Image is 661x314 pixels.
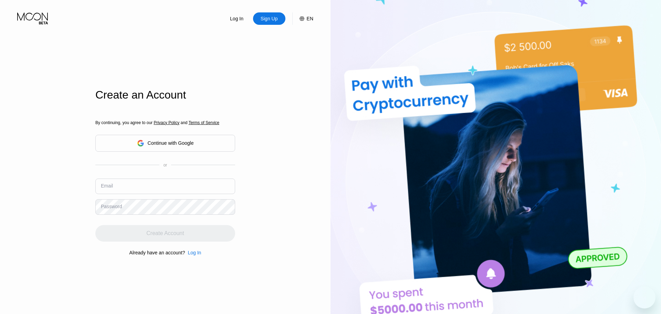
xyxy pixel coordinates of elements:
div: Already have an account? [129,250,185,255]
div: Log In [188,250,201,255]
div: EN [307,16,313,21]
div: Log In [185,250,201,255]
div: Continue with Google [148,140,194,146]
div: Continue with Google [95,135,235,152]
div: Log In [229,15,244,22]
div: or [164,163,167,168]
div: Email [101,183,113,189]
span: and [179,120,189,125]
div: By continuing, you agree to our [95,120,235,125]
div: Log In [221,12,253,25]
iframe: Кнопка запуска окна обмена сообщениями [633,286,655,308]
div: Sign Up [260,15,279,22]
span: Privacy Policy [154,120,179,125]
span: Terms of Service [189,120,219,125]
div: EN [292,12,313,25]
div: Sign Up [253,12,285,25]
div: Password [101,204,122,209]
div: Create an Account [95,89,235,101]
